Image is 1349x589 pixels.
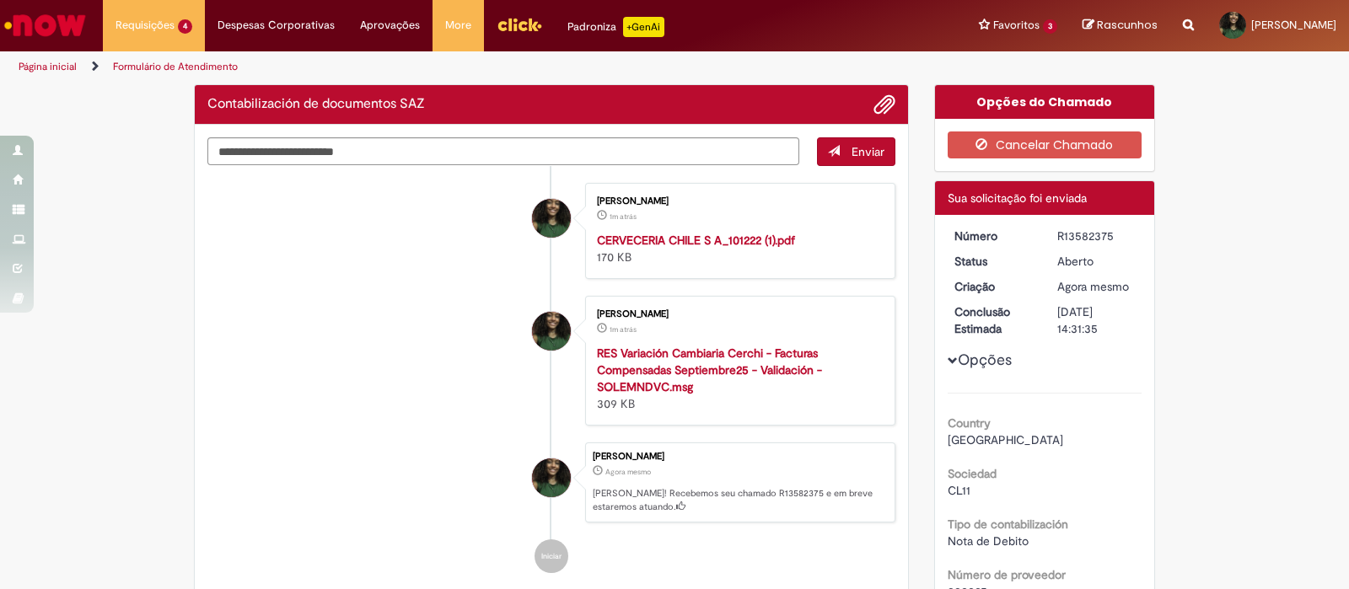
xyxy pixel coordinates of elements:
div: 30/09/2025 15:31:32 [1057,278,1136,295]
p: [PERSON_NAME]! Recebemos seu chamado R13582375 e em breve estaremos atuando. [593,487,886,513]
span: 1m atrás [610,212,637,222]
span: Enviar [852,144,884,159]
a: CERVECERIA CHILE S A_101222 (1).pdf [597,233,795,248]
time: 30/09/2025 15:31:32 [605,467,651,477]
div: Opções do Chamado [935,85,1155,119]
span: Despesas Corporativas [218,17,335,34]
span: Nota de Debito [948,533,1029,549]
a: Página inicial [19,60,77,73]
ul: Trilhas de página [13,51,887,83]
div: Luana Campos Vieira Cardoso [532,458,571,497]
dt: Número [942,228,1045,244]
div: Aberto [1057,253,1136,270]
span: Favoritos [993,17,1040,34]
span: Agora mesmo [1057,279,1129,294]
div: 170 KB [597,232,878,265]
h2: Contabilización de documentos SAZ Histórico de tíquete [207,97,425,112]
b: Tipo de contabilización [948,517,1068,532]
div: [PERSON_NAME] [593,452,886,462]
time: 30/09/2025 15:30:52 [610,212,637,222]
b: Número de proveedor [948,567,1066,582]
span: 4 [178,19,192,34]
span: Sua solicitação foi enviada [948,190,1087,206]
div: R13582375 [1057,228,1136,244]
span: Rascunhos [1097,17,1158,33]
span: 3 [1043,19,1057,34]
button: Adicionar anexos [873,94,895,115]
a: Rascunhos [1083,18,1158,34]
b: Country [948,415,991,431]
img: click_logo_yellow_360x200.png [497,12,542,37]
span: Aprovações [360,17,420,34]
div: [PERSON_NAME] [597,309,878,319]
div: Padroniza [567,17,664,37]
span: Agora mesmo [605,467,651,477]
button: Cancelar Chamado [948,131,1142,158]
dt: Status [942,253,1045,270]
dt: Criação [942,278,1045,295]
div: 309 KB [597,345,878,412]
time: 30/09/2025 15:30:42 [610,324,637,335]
div: Luana Campos Vieira Cardoso [532,199,571,238]
img: ServiceNow [2,8,89,42]
button: Enviar [817,137,895,166]
span: [PERSON_NAME] [1251,18,1336,32]
span: CL11 [948,483,970,498]
a: Formulário de Atendimento [113,60,238,73]
dt: Conclusão Estimada [942,303,1045,337]
div: [DATE] 14:31:35 [1057,303,1136,337]
span: [GEOGRAPHIC_DATA] [948,432,1063,447]
textarea: Digite sua mensagem aqui... [207,137,799,166]
li: Luana Campos Vieira Cardoso [207,442,895,523]
a: RES Variación Cambiaria Cerchi - Facturas Compensadas Septiembre25 - Validación - SOLEMNDVC.msg [597,345,822,394]
div: Luana Campos Vieira Cardoso [532,312,571,351]
span: 1m atrás [610,324,637,335]
div: [PERSON_NAME] [597,196,878,206]
span: Requisições [116,17,175,34]
span: More [445,17,471,34]
p: +GenAi [623,17,664,37]
b: Sociedad [948,466,997,481]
